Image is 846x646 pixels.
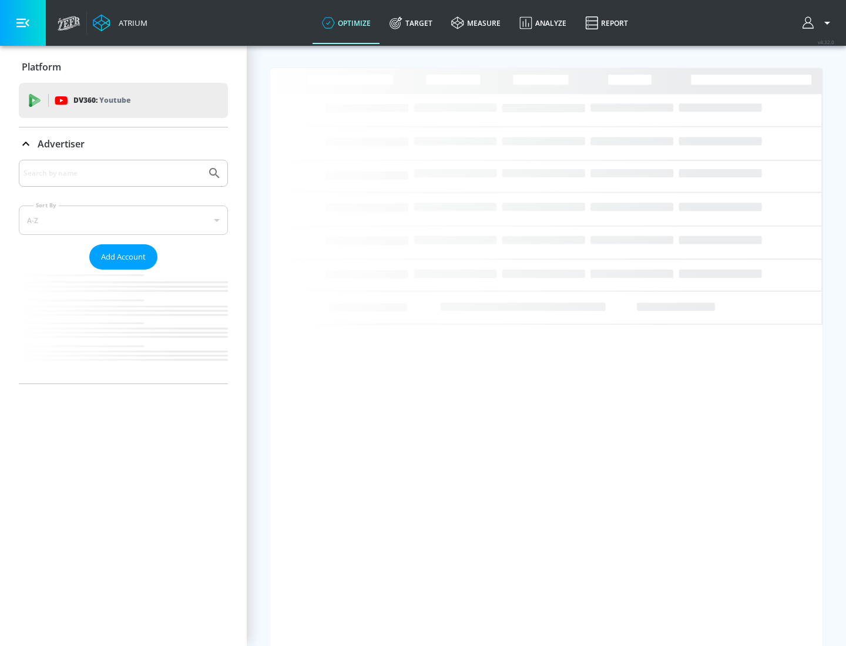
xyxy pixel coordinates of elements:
[101,250,146,264] span: Add Account
[99,94,130,106] p: Youtube
[19,206,228,235] div: A-Z
[73,94,130,107] p: DV360:
[33,201,59,209] label: Sort By
[576,2,637,44] a: Report
[23,166,202,181] input: Search by name
[818,39,834,45] span: v 4.32.0
[114,18,147,28] div: Atrium
[313,2,380,44] a: optimize
[22,60,61,73] p: Platform
[19,270,228,383] nav: list of Advertiser
[19,127,228,160] div: Advertiser
[442,2,510,44] a: measure
[19,160,228,383] div: Advertiser
[510,2,576,44] a: Analyze
[89,244,157,270] button: Add Account
[380,2,442,44] a: Target
[19,51,228,83] div: Platform
[38,137,85,150] p: Advertiser
[93,14,147,32] a: Atrium
[19,83,228,118] div: DV360: Youtube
